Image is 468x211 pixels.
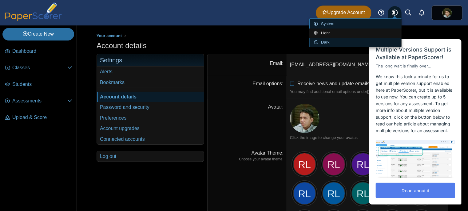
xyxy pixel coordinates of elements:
[211,157,284,162] dfn: Choose your avatar theme.
[97,67,204,77] a: Alerts
[97,134,204,144] a: Connected accounts
[252,150,284,155] label: Avatar Theme
[415,6,429,20] a: Alerts
[12,48,72,55] span: Dashboard
[95,32,123,40] a: Your account
[442,8,452,18] span: RALPH LIM
[293,153,316,176] div: RL
[268,104,284,109] label: Avatar
[253,81,284,86] label: Email options
[2,17,64,22] a: PaperScorer
[351,153,375,176] div: RL
[293,182,316,205] div: RL
[97,102,204,113] a: Password and security
[432,6,462,20] a: ps.Otx4kiajV4W5334r
[97,54,204,67] h3: Settings
[97,151,204,162] a: Log out
[2,110,75,125] a: Upload & Score
[297,81,370,86] span: Receive news and update emails
[309,19,402,29] a: System
[97,123,204,134] a: Account upgrades
[290,89,445,94] div: You may find additional email options under .
[322,153,345,176] div: RL
[97,92,204,102] a: Account details
[2,77,75,92] a: Students
[316,6,371,20] a: Upgrade Account
[366,24,465,208] iframe: To enrich screen reader interactions, please activate Accessibility in Grammarly extension settings
[2,28,74,40] a: Create New
[97,33,122,38] span: Your account
[97,113,204,123] a: Preferences
[290,135,445,140] div: Click the image to change your avatar.
[2,2,64,21] img: PaperScorer
[270,61,284,66] label: Email
[2,94,75,109] a: Assessments
[351,182,375,205] div: RL
[287,54,448,75] dd: [EMAIL_ADDRESS][DOMAIN_NAME]
[12,98,67,104] span: Assessments
[12,81,72,88] span: Students
[12,64,67,71] span: Classes
[309,29,402,38] a: Light
[97,77,204,88] a: Bookmarks
[290,104,319,133] img: ps.Otx4kiajV4W5334r
[322,182,345,205] div: RL
[2,44,75,59] a: Dashboard
[322,9,365,16] span: Upgrade Account
[309,38,402,47] a: Dark
[442,8,452,18] img: ps.Otx4kiajV4W5334r
[12,114,72,121] span: Upload & Score
[2,61,75,75] a: Classes
[97,40,147,51] h1: Account details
